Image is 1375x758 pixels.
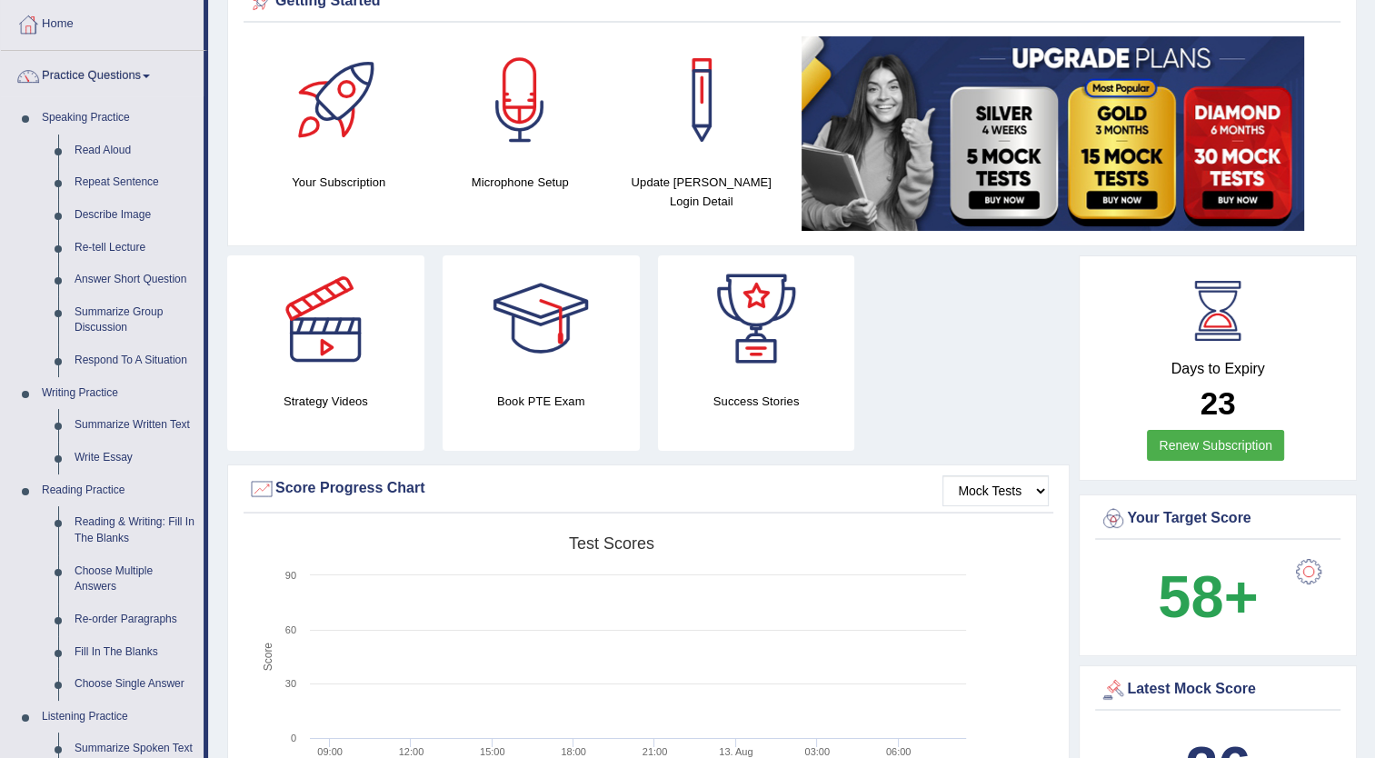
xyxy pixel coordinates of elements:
a: Re-order Paragraphs [66,603,204,636]
a: Choose Single Answer [66,668,204,701]
a: Renew Subscription [1147,430,1284,461]
div: Latest Mock Score [1100,676,1336,703]
b: 23 [1201,385,1236,421]
a: Describe Image [66,199,204,232]
text: 03:00 [804,746,830,757]
h4: Update [PERSON_NAME] Login Detail [620,173,783,211]
text: 18:00 [561,746,586,757]
a: Fill In The Blanks [66,636,204,669]
a: Reading & Writing: Fill In The Blanks [66,506,204,554]
h4: Your Subscription [257,173,421,192]
text: 0 [291,733,296,743]
h4: Microphone Setup [439,173,603,192]
tspan: Score [262,643,274,672]
a: Summarize Group Discussion [66,296,204,344]
a: Listening Practice [34,701,204,733]
tspan: 13. Aug [719,746,752,757]
div: Your Target Score [1100,505,1336,533]
tspan: Test scores [569,534,654,553]
img: small5.jpg [802,36,1304,231]
a: Answer Short Question [66,264,204,296]
a: Respond To A Situation [66,344,204,377]
a: Read Aloud [66,135,204,167]
a: Write Essay [66,442,204,474]
a: Repeat Sentence [66,166,204,199]
h4: Days to Expiry [1100,361,1336,377]
text: 30 [285,678,296,689]
text: 60 [285,624,296,635]
div: Score Progress Chart [248,475,1049,503]
text: 15:00 [480,746,505,757]
a: Re-tell Lecture [66,232,204,264]
a: Reading Practice [34,474,204,507]
h4: Book PTE Exam [443,392,640,411]
a: Summarize Written Text [66,409,204,442]
text: 12:00 [399,746,424,757]
a: Practice Questions [1,51,204,96]
b: 58+ [1158,564,1258,630]
a: Speaking Practice [34,102,204,135]
h4: Success Stories [658,392,855,411]
h4: Strategy Videos [227,392,424,411]
a: Choose Multiple Answers [66,555,204,603]
text: 06:00 [886,746,912,757]
text: 21:00 [643,746,668,757]
text: 90 [285,570,296,581]
a: Writing Practice [34,377,204,410]
text: 09:00 [317,746,343,757]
